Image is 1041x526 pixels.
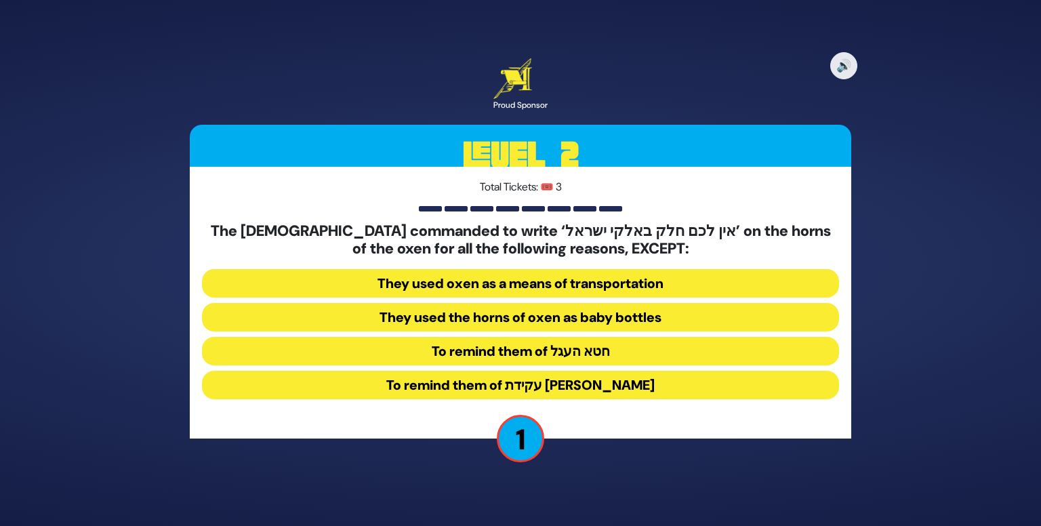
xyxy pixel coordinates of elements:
[202,371,839,399] button: To remind them of עקידת [PERSON_NAME]
[202,179,839,195] p: Total Tickets: 🎟️ 3
[190,125,851,186] h3: Level 2
[493,58,532,99] img: Artscroll
[202,303,839,331] button: They used the horns of oxen as baby bottles
[493,99,548,111] div: Proud Sponsor
[202,337,839,365] button: To remind them of חטא העגל
[830,52,857,79] button: 🔊
[497,415,544,462] p: 1
[202,269,839,298] button: They used oxen as a means of transportation
[202,222,839,258] h5: The [DEMOGRAPHIC_DATA] commanded to write ‘אין לכם חלק באלקי ישראל’ on the horns of the oxen for ...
